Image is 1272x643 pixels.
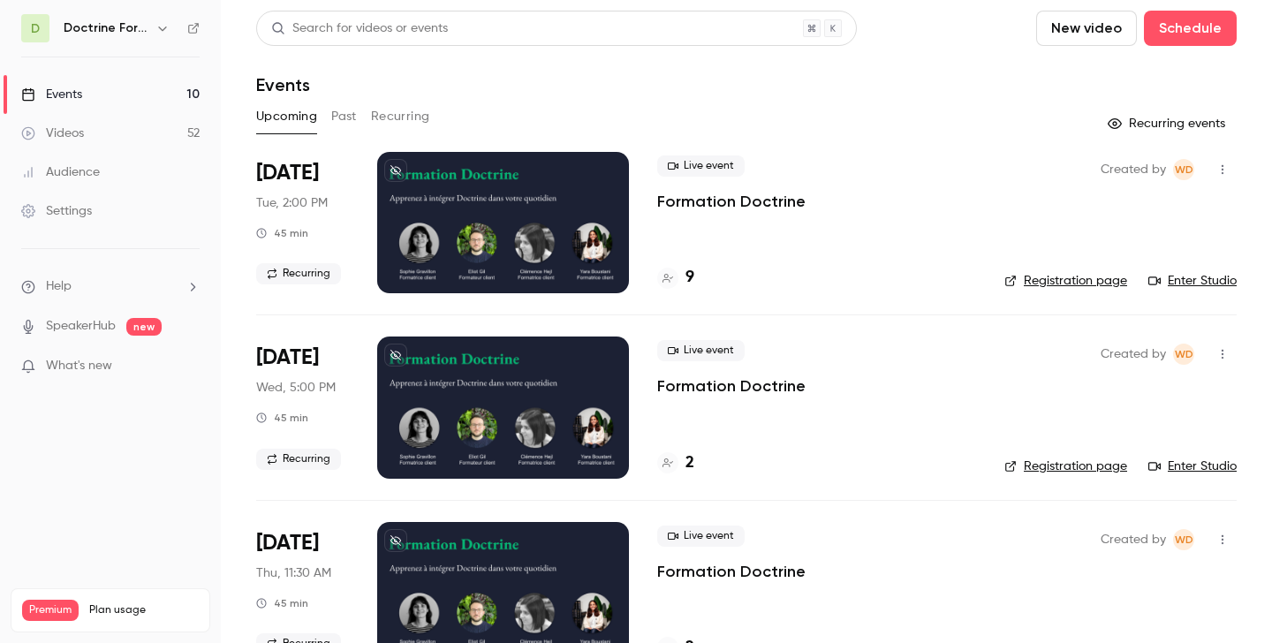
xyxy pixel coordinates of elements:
[21,125,84,142] div: Videos
[126,318,162,336] span: new
[1004,458,1127,475] a: Registration page
[256,159,319,187] span: [DATE]
[256,564,331,582] span: Thu, 11:30 AM
[1101,159,1166,180] span: Created by
[46,357,112,375] span: What's new
[271,19,448,38] div: Search for videos or events
[256,226,308,240] div: 45 min
[1175,344,1193,365] span: WD
[21,277,200,296] li: help-dropdown-opener
[21,202,92,220] div: Settings
[657,191,806,212] a: Formation Doctrine
[1101,344,1166,365] span: Created by
[657,561,806,582] a: Formation Doctrine
[1173,529,1194,550] span: Webinar Doctrine
[256,529,319,557] span: [DATE]
[256,449,341,470] span: Recurring
[1004,272,1127,290] a: Registration page
[256,152,349,293] div: Aug 26 Tue, 2:00 PM (Europe/Paris)
[1148,272,1237,290] a: Enter Studio
[64,19,148,37] h6: Doctrine Formation Corporate
[1175,159,1193,180] span: WD
[371,102,430,131] button: Recurring
[89,603,199,617] span: Plan usage
[657,451,694,475] a: 2
[256,102,317,131] button: Upcoming
[657,266,694,290] a: 9
[46,277,72,296] span: Help
[1148,458,1237,475] a: Enter Studio
[256,379,336,397] span: Wed, 5:00 PM
[1144,11,1237,46] button: Schedule
[331,102,357,131] button: Past
[21,163,100,181] div: Audience
[256,411,308,425] div: 45 min
[657,375,806,397] a: Formation Doctrine
[657,340,745,361] span: Live event
[1173,344,1194,365] span: Webinar Doctrine
[31,19,40,38] span: D
[46,317,116,336] a: SpeakerHub
[1101,529,1166,550] span: Created by
[657,155,745,177] span: Live event
[685,266,694,290] h4: 9
[22,600,79,621] span: Premium
[256,596,308,610] div: 45 min
[1036,11,1137,46] button: New video
[1173,159,1194,180] span: Webinar Doctrine
[1100,110,1237,138] button: Recurring events
[256,74,310,95] h1: Events
[21,86,82,103] div: Events
[256,194,328,212] span: Tue, 2:00 PM
[256,337,349,478] div: Aug 27 Wed, 5:00 PM (Europe/Paris)
[685,451,694,475] h4: 2
[1175,529,1193,550] span: WD
[256,344,319,372] span: [DATE]
[657,526,745,547] span: Live event
[178,359,200,374] iframe: Noticeable Trigger
[256,263,341,284] span: Recurring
